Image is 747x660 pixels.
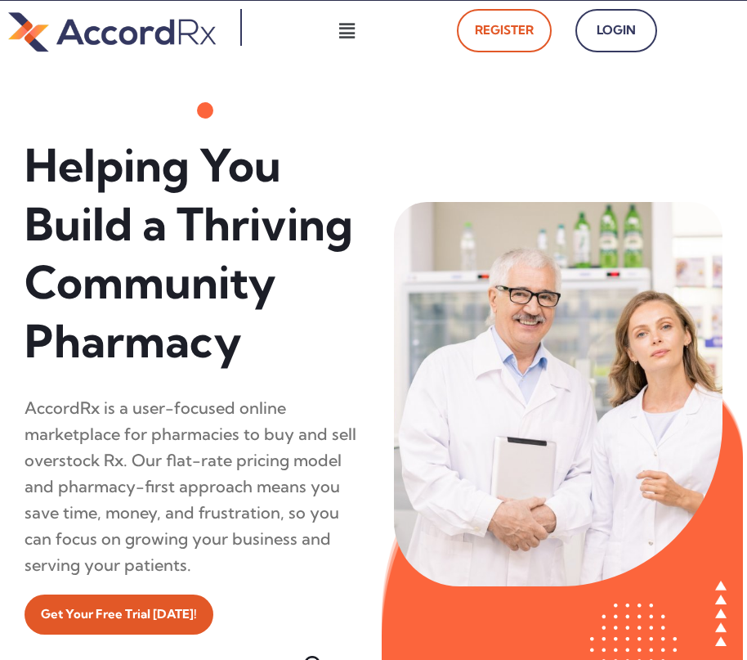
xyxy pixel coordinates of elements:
a: Get Your Free Trial [DATE]! [25,595,213,635]
span: Get Your Free Trial [DATE]! [41,603,197,626]
div: AccordRx is a user-focused online marketplace for pharmacies to buy and sell overstock Rx. Our fl... [25,395,361,578]
a: Login [575,9,657,52]
span: Register [475,19,534,43]
span: Login [593,19,639,43]
a: Register [457,9,552,52]
img: default-logo [8,9,216,55]
h1: Helping You Build a Thriving Community Pharmacy [25,137,361,370]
